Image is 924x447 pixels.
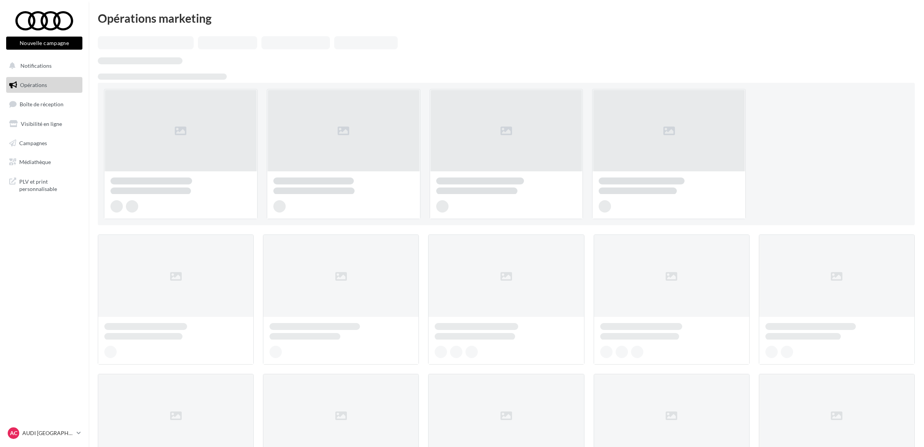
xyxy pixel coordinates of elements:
a: Boîte de réception [5,96,84,112]
span: Campagnes [19,139,47,146]
span: PLV et print personnalisable [19,176,79,193]
a: Visibilité en ligne [5,116,84,132]
span: Médiathèque [19,159,51,165]
a: Médiathèque [5,154,84,170]
a: Opérations [5,77,84,93]
a: PLV et print personnalisable [5,173,84,196]
span: Opérations [20,82,47,88]
a: AC AUDI [GEOGRAPHIC_DATA] [6,426,82,440]
p: AUDI [GEOGRAPHIC_DATA] [22,429,74,437]
a: Campagnes [5,135,84,151]
div: Opérations marketing [98,12,915,24]
span: AC [10,429,17,437]
span: Visibilité en ligne [21,121,62,127]
span: Boîte de réception [20,101,64,107]
span: Notifications [20,62,52,69]
button: Nouvelle campagne [6,37,82,50]
button: Notifications [5,58,81,74]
